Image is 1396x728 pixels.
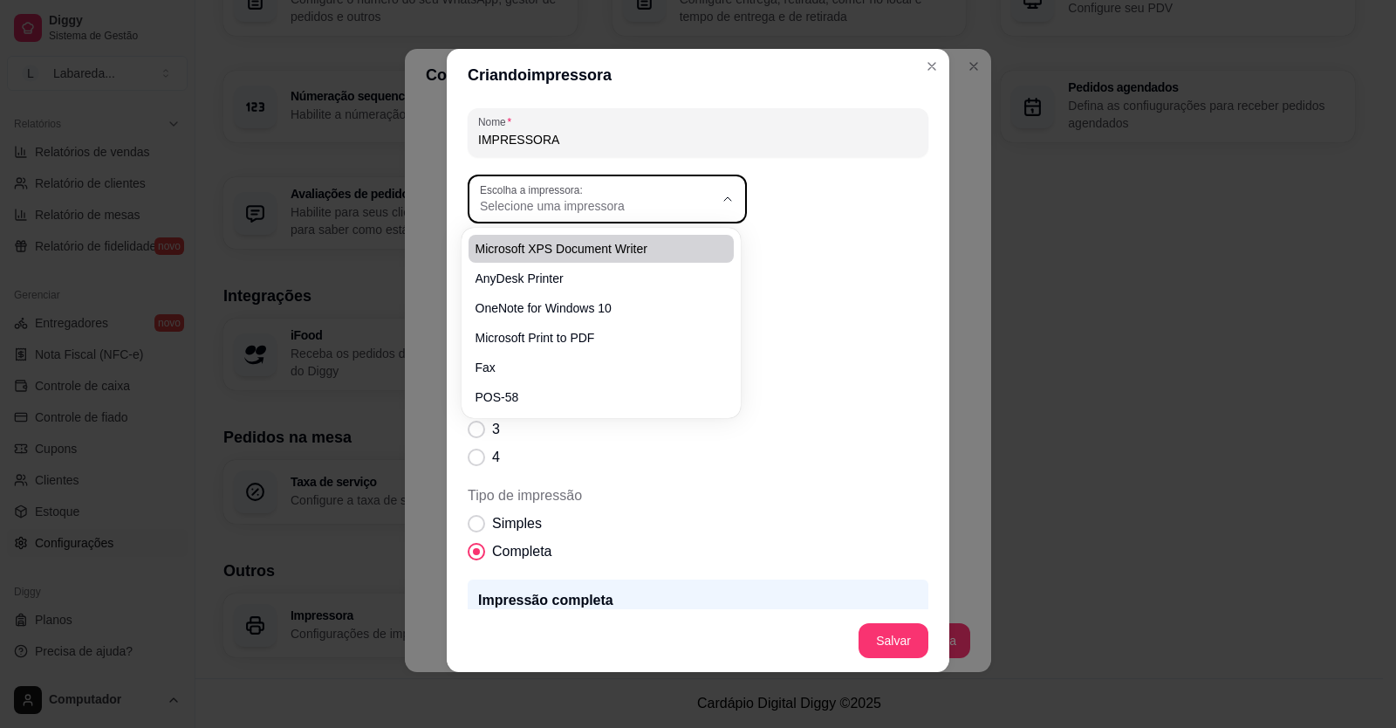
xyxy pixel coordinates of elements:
span: Microsoft Print to PDF [476,329,709,347]
input: Nome [478,131,918,148]
span: Selecione uma impressora [480,197,714,215]
button: Salvar [859,623,928,658]
label: Escolha a impressora: [480,182,589,197]
span: AnyDesk Printer [476,270,709,287]
span: Simples [492,513,542,534]
span: 3 [492,419,500,440]
label: Nome [478,114,517,129]
span: OneNote for Windows 10 [476,299,709,317]
span: 4 [492,447,500,468]
div: Tipo de impressão [468,485,928,562]
header: Criando impressora [447,49,949,101]
span: Tipo de impressão [468,485,928,506]
p: Impressão completa [478,590,918,611]
span: Microsoft XPS Document Writer [476,240,709,258]
div: Número de cópias [468,335,928,468]
span: Fax [476,359,709,376]
button: Close [918,52,946,80]
span: POS-58 [476,388,709,406]
span: Completa [492,541,551,562]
